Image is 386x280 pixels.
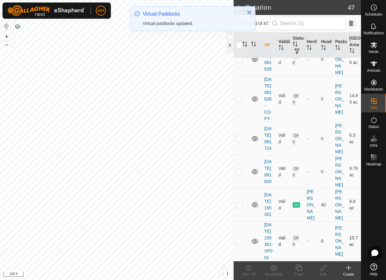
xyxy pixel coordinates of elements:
div: - [307,135,316,142]
a: [DATE] 155351 [264,192,271,217]
span: Notifications [364,31,384,35]
a: Privacy Policy [92,272,116,278]
span: Schedules [365,12,382,16]
button: – [3,41,10,48]
td: 8.8 ac [347,188,361,221]
span: Neckbands [364,87,383,91]
div: Copy [286,272,311,277]
a: [PERSON_NAME] [335,44,344,75]
a: Contact Us [123,272,141,278]
a: [DATE] 081820 [264,159,271,184]
p-sorticon: Activate to sort [293,42,298,47]
span: OFF [293,93,299,105]
td: 0 [319,122,333,155]
span: Herds [369,50,379,54]
span: OFF [293,133,299,145]
button: + [3,33,10,40]
span: OFF [293,235,299,247]
div: Show/Hide [261,272,286,277]
p-sorticon: Activate to sort [242,42,247,47]
div: [PERSON_NAME] [307,189,316,221]
div: - [307,96,316,102]
td: 9.76 ac [347,155,361,188]
span: Heatmap [366,162,381,166]
span: Status [368,125,379,129]
span: i [227,271,228,276]
div: Create [336,272,361,277]
div: Virtual paddocks updated. [143,20,240,27]
td: 14.95 ac [347,76,361,122]
a: [DATE] 155351-VP001 [264,222,273,260]
td: 0 [319,221,333,261]
img: Gallagher Logo [7,5,86,16]
span: Infra [370,144,377,147]
th: Status [290,32,304,58]
button: Close [245,8,254,17]
div: Turn Off [236,272,261,277]
input: Search (S) [270,17,345,30]
td: 6.5 ac [347,122,361,155]
p-sorticon: Activate to sort [349,49,354,54]
span: Help [370,272,378,276]
div: Virtual Paddocks [143,10,240,18]
td: Valid [276,122,290,155]
div: - [307,56,316,63]
p-sorticon: Activate to sort [335,46,340,51]
th: [GEOGRAPHIC_DATA] Area [347,32,361,58]
a: [PERSON_NAME] [335,225,344,257]
a: [PERSON_NAME] [335,156,344,187]
p-sorticon: Activate to sort [321,46,326,51]
th: Pasture [333,32,347,58]
a: [PERSON_NAME] [335,189,344,220]
span: Animals [367,69,380,72]
a: Help [361,261,386,278]
td: 10.7 ac [347,221,361,261]
h2: In Rotation [237,4,348,11]
span: 47 [348,3,355,12]
button: i [224,270,231,277]
th: VP [262,32,276,58]
span: OFF [293,54,299,66]
div: - [307,169,316,175]
div: Edit [311,272,336,277]
td: Valid [276,76,290,122]
span: VPs [370,106,377,110]
div: - [307,238,316,244]
button: Map Layers [14,23,21,30]
button: Reset Map [3,22,10,30]
td: 0 [319,155,333,188]
td: 0 [319,43,333,76]
td: Valid [276,188,290,221]
th: Head [319,32,333,58]
a: [PERSON_NAME] [335,123,344,154]
span: OFF [293,166,299,178]
td: 40 [319,188,333,221]
a: [DATE] 081724 [264,126,271,151]
td: Valid [276,221,290,261]
th: Validity [276,32,290,58]
p-sorticon: Activate to sort [251,42,256,47]
span: MH [97,7,104,14]
td: Valid [276,155,290,188]
p-sorticon: Activate to sort [279,46,284,51]
td: Valid [276,43,290,76]
td: 0 [319,76,333,122]
p-sorticon: Activate to sort [307,46,312,51]
span: ON [293,202,300,208]
td: 10.45 ac [347,43,361,76]
th: Herd [304,32,318,58]
a: [PERSON_NAME] [335,83,344,115]
a: [DATE] 081628 - COPY [264,77,271,121]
